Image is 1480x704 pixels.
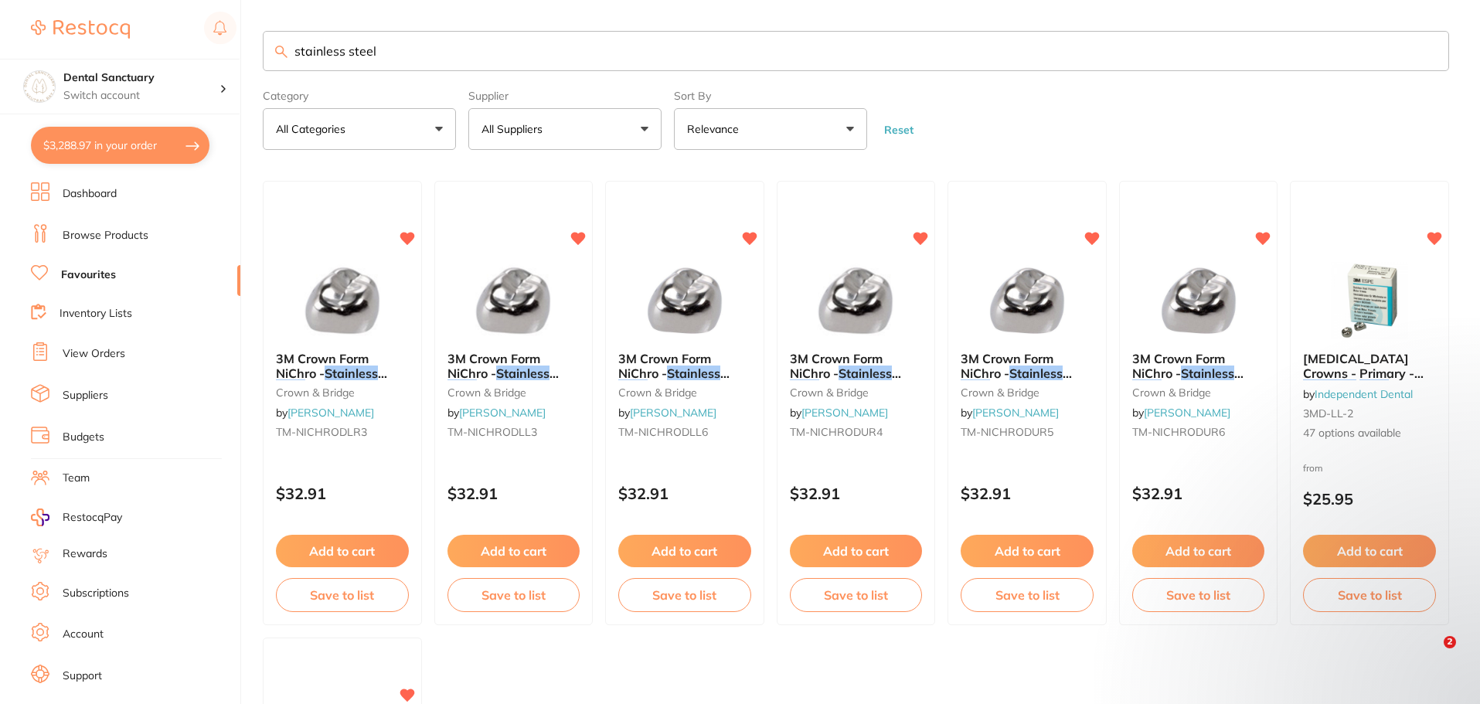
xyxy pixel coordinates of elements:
button: Relevance [674,108,867,150]
a: View Orders [63,346,125,362]
span: 3M Crown Form NiChro - [1132,351,1225,380]
span: 3M Crown Form NiChro - [276,351,369,380]
button: Add to cart [961,535,1094,567]
p: $32.91 [790,485,923,502]
em: Steel [790,379,819,395]
img: 3M Crown Form NiChro - Stainless Steel 1st Molar Crowns - DUR4, 2-Pack [805,262,906,339]
span: by [276,406,374,420]
span: TM-NICHRODLL3 [447,425,537,439]
a: Restocq Logo [31,12,130,47]
button: Save to list [618,578,751,612]
label: Category [263,90,456,102]
em: Steel [276,379,305,395]
p: $32.91 [961,485,1094,502]
input: Search Favourite Products [263,31,1449,71]
a: Budgets [63,430,104,445]
img: 3M Crown Form NiChro - Stainless Steel 1st Molar Crowns - DUR5, 2-Pack [977,262,1077,339]
em: Steel [1132,379,1162,395]
small: crown & bridge [276,386,409,399]
span: 3M Crown Form NiChro - [447,351,540,380]
button: Save to list [447,578,580,612]
img: Dental Sanctuary [24,71,55,102]
p: $32.91 [1132,485,1265,502]
a: Suppliers [63,388,108,403]
span: by [618,406,716,420]
em: Stainless [667,366,720,381]
button: All Suppliers [468,108,662,150]
button: Save to list [1132,578,1265,612]
a: Account [63,627,104,642]
small: crown & bridge [790,386,923,399]
a: [PERSON_NAME] [287,406,374,420]
b: 3M Crown Form NiChro - Stainless Steel 1st Molar Crowns - DLL3, 2-Pack [447,352,580,380]
small: crown & bridge [961,386,1094,399]
span: by [790,406,888,420]
img: 3M Crown Form NiChro - Stainless Steel 1st Molar Crowns - DLR3, 2-Pack [292,262,393,339]
a: Team [63,471,90,486]
span: 3M Crown Form NiChro - [618,351,711,380]
button: Add to cart [790,535,923,567]
a: Subscriptions [63,586,129,601]
label: Supplier [468,90,662,102]
button: Add to cart [447,535,580,567]
p: $32.91 [447,485,580,502]
iframe: Intercom live chat [1412,636,1449,673]
span: by [1132,406,1230,420]
a: Dashboard [63,186,117,202]
a: RestocqPay [31,508,122,526]
small: crown & bridge [618,386,751,399]
img: Restocq Logo [31,20,130,39]
h4: Dental Sanctuary [63,70,219,86]
img: RestocqPay [31,508,49,526]
img: 3M Crown Form NiChro - Stainless Steel 1st Molar Crowns - DLL3, 2-Pack [463,262,563,339]
span: TM-NICHRODUR5 [961,425,1053,439]
span: RestocqPay [63,510,122,525]
button: Add to cart [618,535,751,567]
p: $32.91 [618,485,751,502]
a: Favourites [61,267,116,283]
p: All Suppliers [481,121,549,137]
em: Stainless [496,366,549,381]
a: Inventory Lists [60,306,132,321]
a: [PERSON_NAME] [630,406,716,420]
button: Reset [879,123,918,137]
p: Relevance [687,121,745,137]
iframe: Intercom notifications message [1163,327,1472,662]
em: Stainless [1009,366,1063,381]
button: Add to cart [276,535,409,567]
button: All Categories [263,108,456,150]
em: Stainless [839,366,892,381]
b: 3M Crown Form NiChro - Stainless Steel 1st Molar Crowns - DLR3, 2-Pack [276,352,409,380]
em: Steel [447,379,477,395]
a: [PERSON_NAME] [1144,406,1230,420]
button: Save to list [961,578,1094,612]
em: Steel [618,379,648,395]
em: Steel [961,379,990,395]
a: [PERSON_NAME] [801,406,888,420]
a: [PERSON_NAME] [972,406,1059,420]
a: Support [63,668,102,684]
span: 3M Crown Form NiChro - [961,351,1053,380]
b: 3M Crown Form NiChro - Stainless Steel 1st Molar Crowns - DUR4, 2-Pack [790,352,923,380]
button: $3,288.97 in your order [31,127,209,164]
button: Save to list [790,578,923,612]
span: 2 [1444,636,1456,648]
span: TM-NICHRODLR3 [276,425,367,439]
label: Sort By [674,90,867,102]
span: TM-NICHRODUR6 [1132,425,1225,439]
a: [PERSON_NAME] [459,406,546,420]
span: 3M Crown Form NiChro - [790,351,883,380]
button: Save to list [276,578,409,612]
span: TM-NICHRODLL6 [618,425,708,439]
button: Add to cart [1132,535,1265,567]
p: $32.91 [276,485,409,502]
b: 3M Crown Form NiChro - Stainless Steel 1st Molar Crowns - DUR5, 2-Pack [961,352,1094,380]
b: 3M Crown Form NiChro - Stainless Steel 1st Molar Crowns - DUR6, 2-Pack [1132,352,1265,380]
small: crown & bridge [447,386,580,399]
img: 3M Crown Form NiChro - Stainless Steel 1st Molar Crowns - DUR6, 2-Pack [1148,262,1249,339]
em: Stainless [325,366,378,381]
b: 3M Crown Form NiChro - Stainless Steel 1st Molar Crowns - DLL6, 2-Pack [618,352,751,380]
p: All Categories [276,121,352,137]
p: Switch account [63,88,219,104]
img: 3M Crown Form NiChro - Stainless Steel 1st Molar Crowns - DLL6, 2-Pack [635,262,735,339]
